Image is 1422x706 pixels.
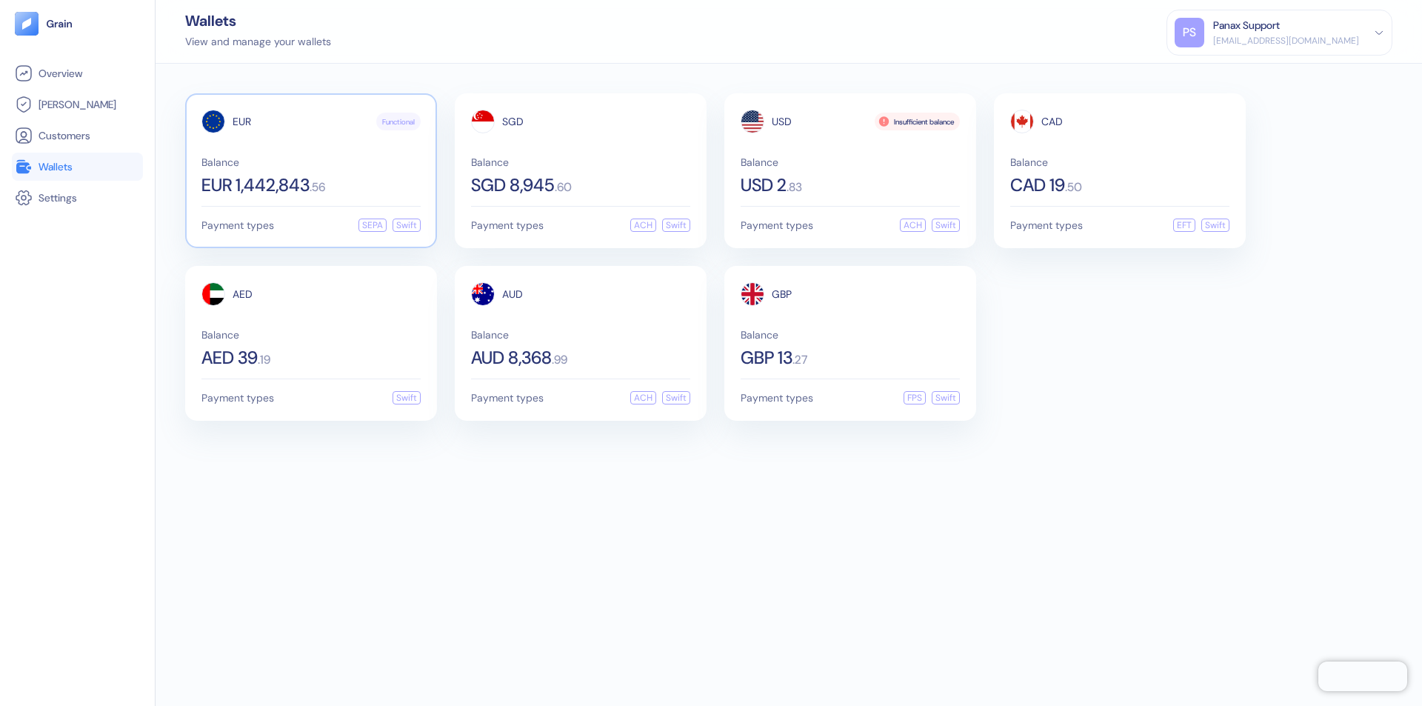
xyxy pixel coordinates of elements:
[39,66,82,81] span: Overview
[258,354,270,366] span: . 19
[1201,219,1229,232] div: Swift
[15,189,140,207] a: Settings
[39,128,90,143] span: Customers
[39,159,73,174] span: Wallets
[1041,116,1063,127] span: CAD
[1010,176,1065,194] span: CAD 19
[932,219,960,232] div: Swift
[233,289,253,299] span: AED
[15,158,140,176] a: Wallets
[555,182,572,193] span: . 60
[471,157,690,167] span: Balance
[772,116,792,127] span: USD
[471,220,544,230] span: Payment types
[201,393,274,403] span: Payment types
[471,393,544,403] span: Payment types
[630,391,656,404] div: ACH
[310,182,325,193] span: . 56
[15,12,39,36] img: logo-tablet-V2.svg
[39,97,116,112] span: [PERSON_NAME]
[15,96,140,113] a: [PERSON_NAME]
[358,219,387,232] div: SEPA
[1065,182,1082,193] span: . 50
[904,391,926,404] div: FPS
[787,182,802,193] span: . 83
[1213,34,1359,47] div: [EMAIL_ADDRESS][DOMAIN_NAME]
[393,219,421,232] div: Swift
[1175,18,1204,47] div: PS
[382,116,415,127] span: Functional
[741,157,960,167] span: Balance
[1318,662,1407,691] iframe: Chatra live chat
[502,289,523,299] span: AUD
[875,113,960,130] div: Insufficient balance
[741,176,787,194] span: USD 2
[662,391,690,404] div: Swift
[772,289,792,299] span: GBP
[552,354,567,366] span: . 99
[201,330,421,340] span: Balance
[630,219,656,232] div: ACH
[471,176,555,194] span: SGD 8,945
[1010,220,1083,230] span: Payment types
[900,219,926,232] div: ACH
[15,127,140,144] a: Customers
[471,349,552,367] span: AUD 8,368
[471,330,690,340] span: Balance
[46,19,73,29] img: logo
[741,349,792,367] span: GBP 13
[201,176,310,194] span: EUR 1,442,843
[393,391,421,404] div: Swift
[201,220,274,230] span: Payment types
[502,116,524,127] span: SGD
[39,190,77,205] span: Settings
[662,219,690,232] div: Swift
[1010,157,1229,167] span: Balance
[932,391,960,404] div: Swift
[185,34,331,50] div: View and manage your wallets
[201,157,421,167] span: Balance
[15,64,140,82] a: Overview
[233,116,251,127] span: EUR
[792,354,807,366] span: . 27
[741,393,813,403] span: Payment types
[185,13,331,28] div: Wallets
[741,220,813,230] span: Payment types
[201,349,258,367] span: AED 39
[741,330,960,340] span: Balance
[1213,18,1280,33] div: Panax Support
[1173,219,1195,232] div: EFT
